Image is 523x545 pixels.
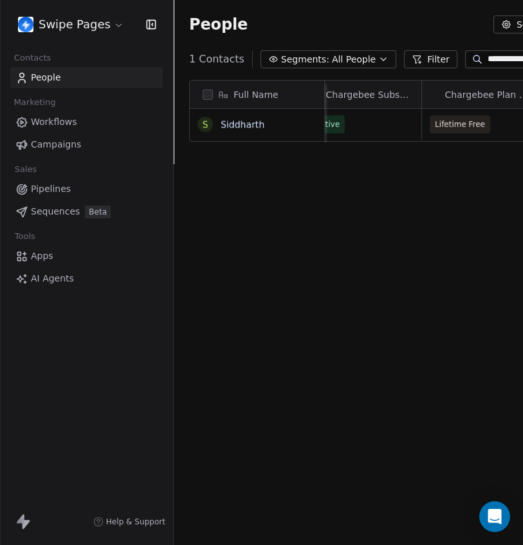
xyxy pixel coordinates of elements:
[189,52,244,67] span: 1 Contacts
[39,16,111,33] span: Swipe Pages
[316,118,340,131] span: Active
[430,20,440,169] img: Chargebee
[8,93,61,112] span: Marketing
[85,206,111,218] span: Beta
[10,178,163,200] a: Pipelines
[303,81,421,108] div: ChargebeeChargebee Subscription Status
[31,249,53,263] span: Apps
[10,111,163,133] a: Workflows
[9,227,41,246] span: Tools
[31,71,61,84] span: People
[9,160,42,179] span: Sales
[190,81,324,108] div: Full Name
[203,118,208,131] div: S
[189,15,248,34] span: People
[234,88,279,101] span: Full Name
[10,201,163,222] a: SequencesBeta
[31,182,71,196] span: Pipelines
[326,88,414,101] span: Chargebee Subscription Status
[31,205,80,218] span: Sequences
[93,517,165,527] a: Help & Support
[10,245,163,267] a: Apps
[332,53,376,66] span: All People
[404,50,457,68] button: Filter
[10,67,163,88] a: People
[221,119,264,129] a: Siddharth
[8,48,57,68] span: Contacts
[31,115,77,129] span: Workflows
[15,14,127,35] button: Swipe Pages
[31,272,74,285] span: AI Agents
[31,138,81,151] span: Campaigns
[10,134,163,155] a: Campaigns
[479,501,510,532] div: Open Intercom Messenger
[435,118,485,131] span: Lifetime Free
[106,517,165,527] span: Help & Support
[190,109,325,538] div: grid
[18,17,33,32] img: user_01J93QE9VH11XXZQZDP4TWZEES.jpg
[10,268,163,289] a: AI Agents
[281,53,329,66] span: Segments:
